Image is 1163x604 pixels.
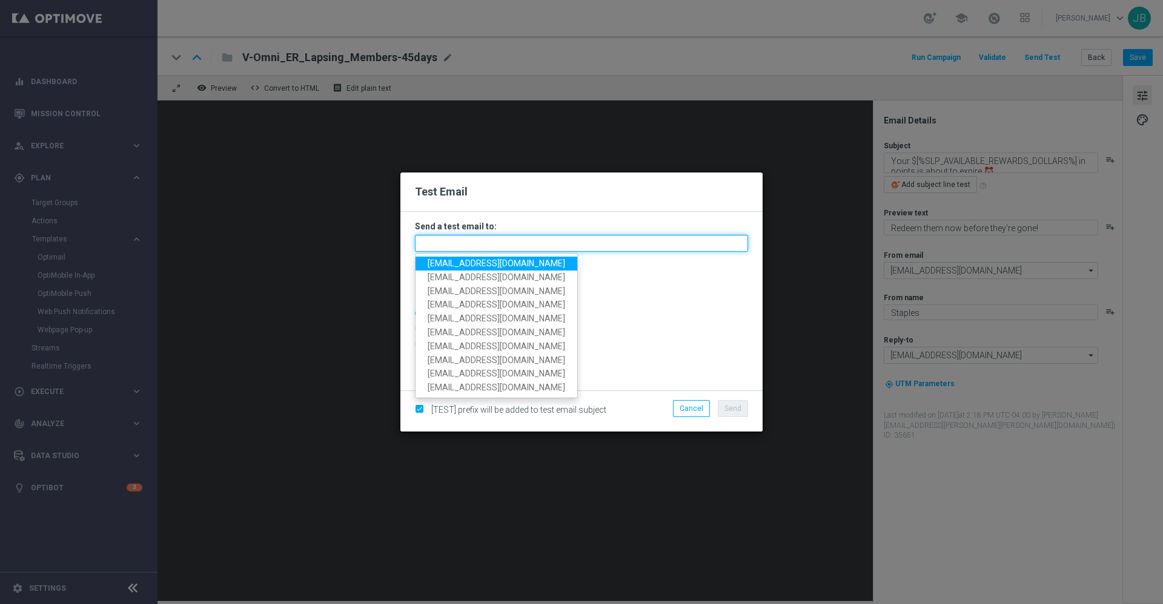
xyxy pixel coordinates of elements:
[724,404,741,413] span: Send
[416,257,577,271] a: [EMAIL_ADDRESS][DOMAIN_NAME]
[428,369,565,378] span: [EMAIL_ADDRESS][DOMAIN_NAME]
[428,313,565,323] span: [EMAIL_ADDRESS][DOMAIN_NAME]
[428,272,565,282] span: [EMAIL_ADDRESS][DOMAIN_NAME]
[718,400,748,417] button: Send
[416,326,577,340] a: [EMAIL_ADDRESS][DOMAIN_NAME]
[431,405,606,415] span: [TEST] prefix will be added to test email subject
[415,221,748,232] h3: Send a test email to:
[416,284,577,298] a: [EMAIL_ADDRESS][DOMAIN_NAME]
[673,400,710,417] button: Cancel
[428,286,565,295] span: [EMAIL_ADDRESS][DOMAIN_NAME]
[428,341,565,351] span: [EMAIL_ADDRESS][DOMAIN_NAME]
[415,185,748,199] h2: Test Email
[428,355,565,364] span: [EMAIL_ADDRESS][DOMAIN_NAME]
[416,381,577,395] a: [EMAIL_ADDRESS][DOMAIN_NAME]
[416,298,577,312] a: [EMAIL_ADDRESS][DOMAIN_NAME]
[428,327,565,337] span: [EMAIL_ADDRESS][DOMAIN_NAME]
[416,353,577,367] a: [EMAIL_ADDRESS][DOMAIN_NAME]
[428,300,565,309] span: [EMAIL_ADDRESS][DOMAIN_NAME]
[416,367,577,381] a: [EMAIL_ADDRESS][DOMAIN_NAME]
[428,258,565,268] span: [EMAIL_ADDRESS][DOMAIN_NAME]
[428,382,565,392] span: [EMAIL_ADDRESS][DOMAIN_NAME]
[416,340,577,353] a: [EMAIL_ADDRESS][DOMAIN_NAME]
[416,312,577,326] a: [EMAIL_ADDRESS][DOMAIN_NAME]
[416,271,577,284] a: [EMAIL_ADDRESS][DOMAIN_NAME]
[415,255,748,266] p: Separate multiple addresses with commas
[415,290,748,301] p: Email with customer data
